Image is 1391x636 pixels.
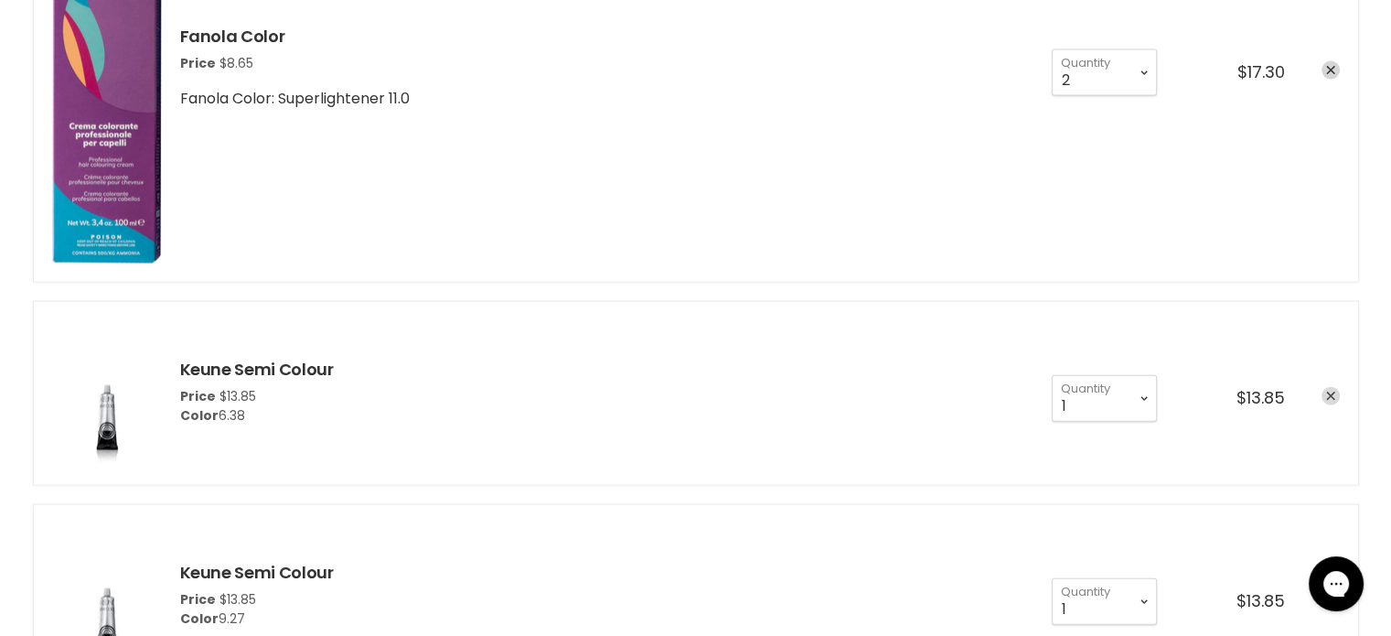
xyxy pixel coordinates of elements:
a: Keune Semi Colour [180,561,334,584]
span: $13.85 [219,590,256,609]
span: $8.65 [219,54,253,72]
a: remove Fanola Color [1321,61,1340,80]
select: Quantity [1052,49,1157,95]
select: Quantity [1052,375,1157,421]
span: Color [180,406,219,425]
a: Keune Semi Colour [180,358,334,381]
span: Price [180,590,216,609]
span: Color [180,609,219,628]
span: $13.85 [1236,589,1285,612]
div: 9.27 [180,609,334,629]
div: 6.38 [180,406,334,426]
a: Fanola Color [180,25,285,48]
span: Price [180,387,216,405]
span: $17.30 [1237,60,1285,83]
select: Quantity [1052,578,1157,624]
span: $13.85 [219,387,256,405]
iframe: Gorgias live chat messenger [1300,550,1373,618]
span: Price [180,54,216,72]
img: Keune Semi Colour - 6.38 [52,320,162,467]
div: Fanola Color: Superlightener 11.0 [162,27,410,106]
a: remove Keune Semi Colour [1321,387,1340,405]
span: $13.85 [1236,386,1285,409]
